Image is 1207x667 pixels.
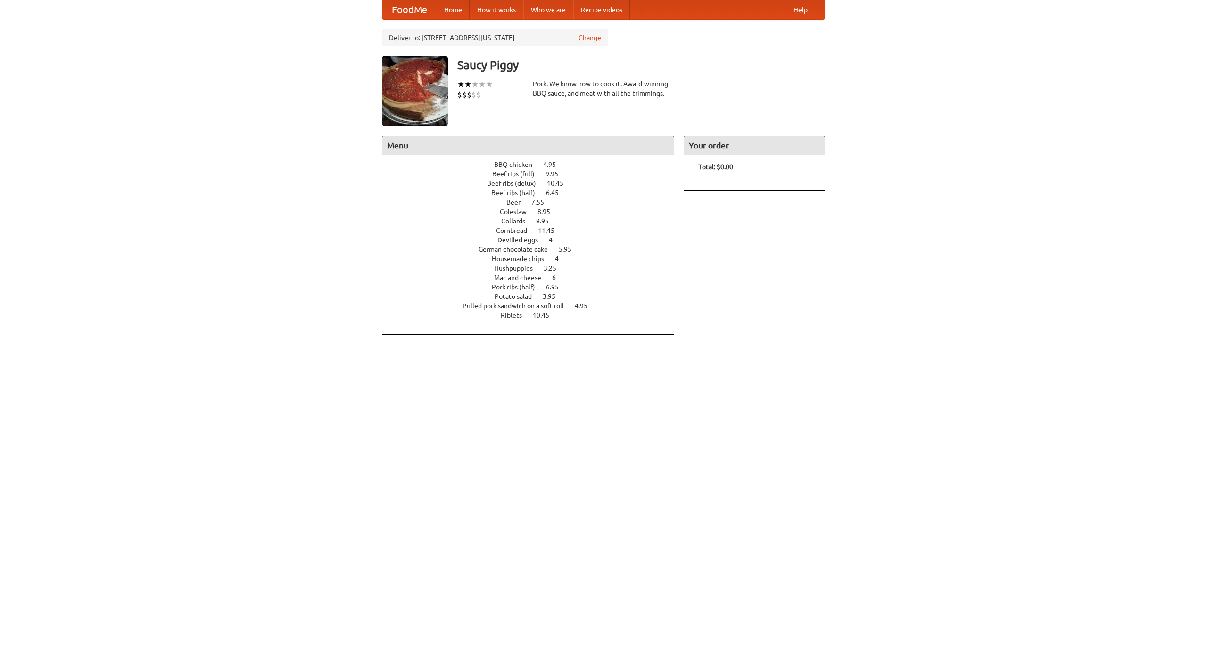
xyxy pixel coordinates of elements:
a: FoodMe [382,0,437,19]
li: $ [476,90,481,100]
span: 9.95 [546,170,568,178]
span: 6.95 [546,283,568,291]
a: BBQ chicken 4.95 [494,161,573,168]
span: 4 [549,236,562,244]
a: Home [437,0,470,19]
h3: Saucy Piggy [457,56,825,74]
a: Coleslaw 8.95 [500,208,568,215]
a: Housemade chips 4 [492,255,576,263]
a: German chocolate cake 5.95 [479,246,589,253]
span: 4.95 [575,302,597,310]
li: ★ [479,79,486,90]
span: 4 [555,255,568,263]
span: Pulled pork sandwich on a soft roll [463,302,573,310]
span: German chocolate cake [479,246,557,253]
span: 5.95 [559,246,581,253]
span: 4.95 [543,161,565,168]
a: Riblets 10.45 [501,312,567,319]
span: 9.95 [536,217,558,225]
li: ★ [486,79,493,90]
div: Deliver to: [STREET_ADDRESS][US_STATE] [382,29,608,46]
a: Cornbread 11.45 [496,227,572,234]
span: Riblets [501,312,531,319]
span: Collards [501,217,535,225]
a: Who we are [523,0,573,19]
a: Hushpuppies 3.25 [494,264,574,272]
a: Beer 7.55 [506,198,562,206]
li: $ [462,90,467,100]
img: angular.jpg [382,56,448,126]
span: Beef ribs (half) [491,189,545,197]
span: Coleslaw [500,208,536,215]
span: 11.45 [538,227,564,234]
span: Housemade chips [492,255,554,263]
h4: Your order [684,136,825,155]
li: ★ [464,79,471,90]
a: Help [786,0,815,19]
span: Potato salad [495,293,541,300]
li: $ [457,90,462,100]
a: Beef ribs (full) 9.95 [492,170,576,178]
li: ★ [457,79,464,90]
span: 6 [552,274,565,281]
li: $ [471,90,476,100]
span: 8.95 [537,208,560,215]
a: Beef ribs (delux) 10.45 [487,180,581,187]
span: 3.25 [544,264,566,272]
a: Collards 9.95 [501,217,566,225]
span: 10.45 [533,312,559,319]
a: Devilled eggs 4 [497,236,570,244]
span: 6.45 [546,189,568,197]
li: ★ [471,79,479,90]
a: Mac and cheese 6 [494,274,573,281]
span: Hushpuppies [494,264,542,272]
span: Pork ribs (half) [492,283,545,291]
span: Cornbread [496,227,537,234]
a: How it works [470,0,523,19]
a: Change [579,33,601,42]
div: Pork. We know how to cook it. Award-winning BBQ sauce, and meat with all the trimmings. [533,79,674,98]
span: BBQ chicken [494,161,542,168]
span: Mac and cheese [494,274,551,281]
span: 3.95 [543,293,565,300]
span: 10.45 [547,180,573,187]
a: Pork ribs (half) 6.95 [492,283,576,291]
li: $ [467,90,471,100]
a: Potato salad 3.95 [495,293,573,300]
a: Beef ribs (half) 6.45 [491,189,576,197]
b: Total: $0.00 [698,163,733,171]
h4: Menu [382,136,674,155]
span: Devilled eggs [497,236,547,244]
a: Pulled pork sandwich on a soft roll 4.95 [463,302,605,310]
span: Beef ribs (delux) [487,180,546,187]
span: Beef ribs (full) [492,170,544,178]
span: 7.55 [531,198,554,206]
span: Beer [506,198,530,206]
a: Recipe videos [573,0,630,19]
